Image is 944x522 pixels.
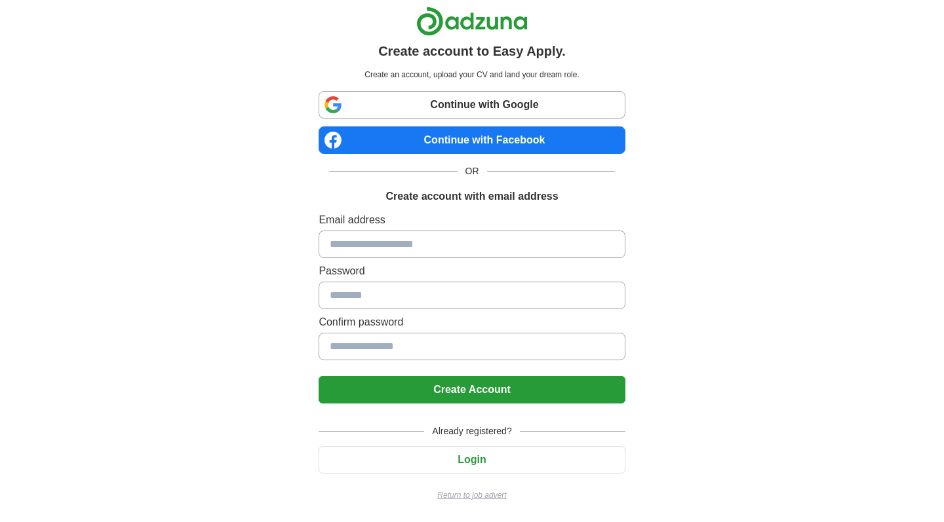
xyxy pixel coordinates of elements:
img: Adzuna logo [416,7,528,36]
a: Continue with Facebook [319,126,625,154]
button: Create Account [319,376,625,403]
span: OR [458,164,487,178]
label: Confirm password [319,314,625,330]
h1: Create account to Easy Apply. [378,41,566,61]
p: Create an account, upload your CV and land your dream role. [321,69,622,81]
a: Return to job advert [319,489,625,501]
label: Password [319,263,625,279]
a: Continue with Google [319,91,625,119]
label: Email address [319,212,625,228]
h1: Create account with email address [385,189,558,204]
a: Login [319,454,625,465]
button: Login [319,446,625,474]
span: Already registered? [424,424,519,438]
